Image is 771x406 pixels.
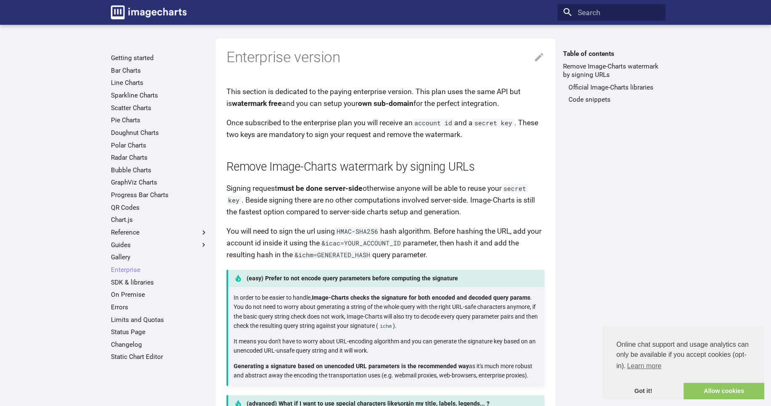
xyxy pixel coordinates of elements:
a: Official Image-Charts libraries [568,83,660,92]
p: (easy) Prefer to not encode query parameters before computing the signature [226,270,545,287]
a: Image-Charts documentation [107,2,190,23]
a: Sparkline Charts [111,91,208,100]
a: Progress Bar Charts [111,191,208,199]
nav: Table of contents [558,50,666,104]
a: Pie Charts [111,116,208,124]
a: Chart.js [111,216,208,224]
strong: Image-Charts checks the signature for both encoded and decoded query params [312,294,530,301]
p: Signing request otherwise anyone will be able to reuse your . Beside signing there are no other c... [226,182,545,218]
strong: own sub-domain [358,99,413,108]
a: Enterprise [111,266,208,274]
p: This section is dedicated to the paying enterprise version. This plan uses the same API but is an... [226,86,545,109]
label: Table of contents [558,50,666,58]
p: In order to be easier to handle, . You do not need to worry about generating a string of the whol... [234,293,539,331]
a: dismiss cookie message [603,383,684,400]
a: Getting started [111,54,208,62]
p: It means you don't have to worry about URL-encoding algorithm and you can generate the signature ... [234,337,539,356]
p: You will need to sign the url using hash algorithm. Before hashing the URL, add your account id i... [226,225,545,261]
a: Gallery [111,253,208,261]
a: Polar Charts [111,141,208,150]
span: Online chat support and usage analytics can only be available if you accept cookies (opt-in). [616,340,751,372]
code: &ichm=GENERATED_HASH [293,250,372,259]
p: as it's much more robust and abstract away the encoding the transportation uses (e.g. webmail pro... [234,361,539,380]
a: Status Page [111,328,208,336]
code: &icac=YOUR_ACCOUNT_ID [320,239,403,247]
a: Scatter Charts [111,104,208,112]
strong: must be done server-side [277,184,363,192]
a: Bubble Charts [111,166,208,174]
code: account id [413,119,454,127]
a: Code snippets [568,95,660,104]
label: Reference [111,228,208,237]
p: Once subscribed to the enterprise plan you will receive an and a . These two keys are mandatory t... [226,117,545,140]
h2: Remove Image-Charts watermark by signing URLs [226,159,545,175]
a: Errors [111,303,208,311]
code: ichm [378,322,393,329]
a: GraphViz Charts [111,178,208,187]
a: Radar Charts [111,153,208,162]
strong: Generating a signature based on unencoded URL parameters is the recommended way [234,363,469,369]
a: learn more about cookies [626,360,663,372]
a: Static Chart Editor [111,353,208,361]
img: logo [111,5,187,19]
strong: watermark free [232,99,282,108]
a: Doughnut Charts [111,129,208,137]
label: Guides [111,241,208,249]
h1: Enterprise version [226,48,545,67]
a: SDK & libraries [111,278,208,287]
a: QR Codes [111,203,208,212]
input: Search [558,4,666,21]
a: Changelog [111,340,208,349]
code: secret key [473,119,514,127]
div: cookieconsent [603,326,764,399]
a: Remove Image-Charts watermark by signing URLs [563,62,660,79]
a: On Premise [111,290,208,299]
a: allow cookies [684,383,764,400]
a: Bar Charts [111,66,208,75]
a: Limits and Quotas [111,316,208,324]
nav: Remove Image-Charts watermark by signing URLs [563,83,660,104]
a: Line Charts [111,79,208,87]
code: HMAC-SHA256 [335,227,380,235]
